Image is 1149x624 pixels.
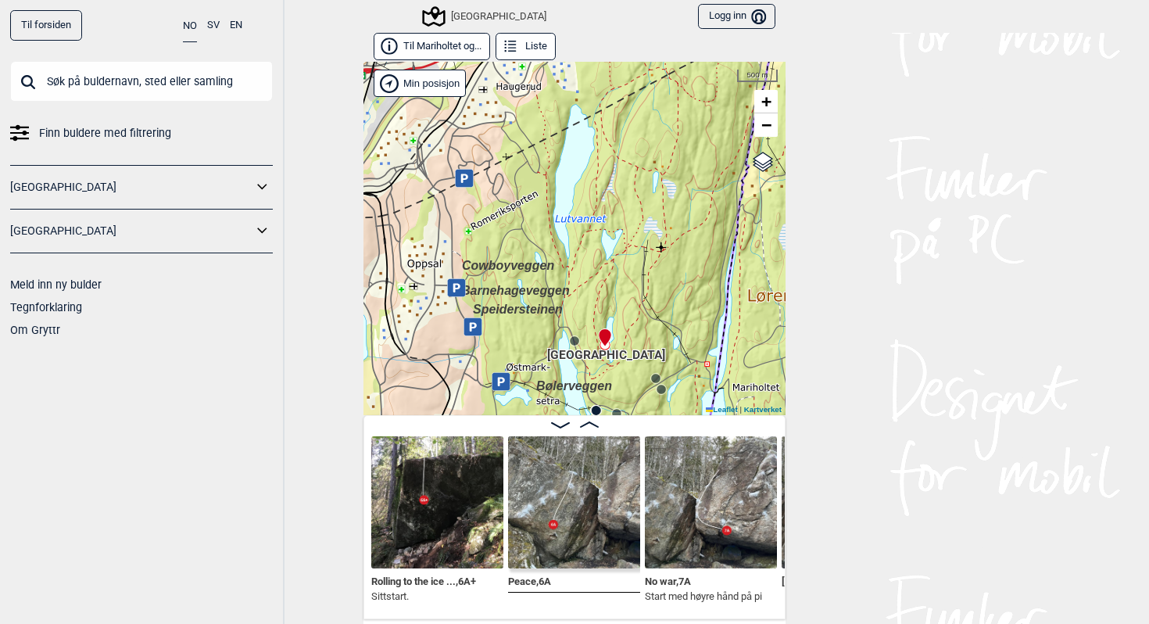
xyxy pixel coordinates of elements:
a: Finn buldere med filtrering [10,122,273,145]
p: Start med høyre hånd på pi [645,589,762,604]
div: Speidersteinen [473,300,482,310]
button: EN [230,10,242,41]
span: + [761,91,771,111]
div: Barnehageveggen [461,282,471,291]
span: Peace , 6A [508,572,551,587]
a: Leaflet [706,405,738,414]
img: No war 220306 [645,436,777,568]
a: Om Gryttr [10,324,60,336]
span: Barnehageveggen [461,284,570,297]
span: Finn buldere med filtrering [39,122,171,145]
a: Til forsiden [10,10,82,41]
a: Layers [748,145,778,179]
span: [PERSON_NAME] , 6C [782,572,874,587]
span: Rolling to the ice ... , 6A+ [371,572,476,587]
a: Kartverket [744,405,782,414]
button: Liste [496,33,556,60]
div: Cowboyveggen [462,256,471,266]
button: Til Mariholtet og... [374,33,490,60]
div: [GEOGRAPHIC_DATA] [424,7,546,26]
a: Meld inn ny bulder [10,278,102,291]
a: Tegnforklaring [10,301,82,314]
div: Bølerveggen [536,377,546,386]
button: NO [183,10,197,42]
span: | [739,405,742,414]
img: Fred 220306 [782,436,914,568]
span: Speidersteinen [473,303,563,316]
span: No war , 7A [645,572,691,587]
span: Cowboyveggen [462,259,554,272]
input: Søk på buldernavn, sted eller samling [10,61,273,102]
img: Rolling to the ice age 211020 [371,436,503,568]
a: [GEOGRAPHIC_DATA] [10,220,252,242]
div: Vis min posisjon [374,70,466,97]
button: Logg inn [698,4,775,30]
span: − [761,115,771,134]
a: Zoom in [754,90,778,113]
a: Zoom out [754,113,778,137]
a: [GEOGRAPHIC_DATA] [10,176,252,199]
img: Peace 220306 [508,436,640,568]
button: SV [207,10,220,41]
p: Sittstart. [371,589,476,604]
div: 500 m [737,70,778,82]
span: Bølerveggen [536,379,612,393]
